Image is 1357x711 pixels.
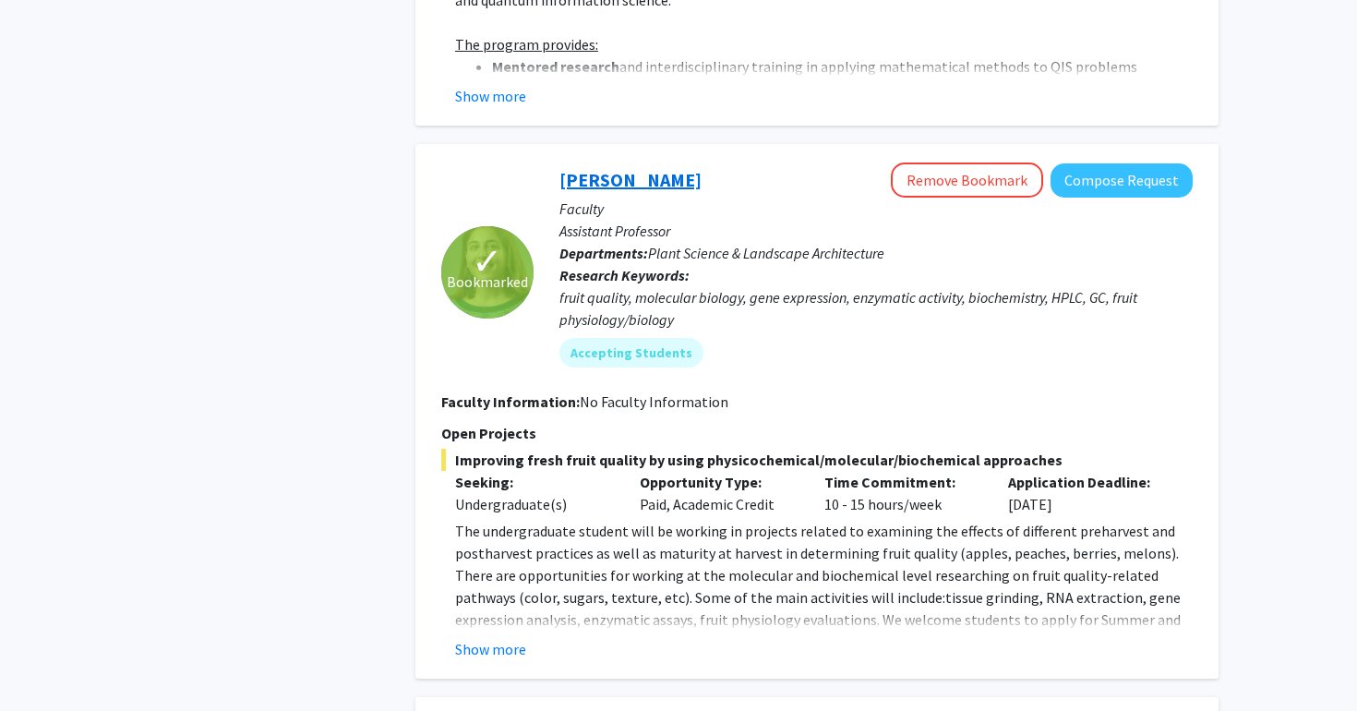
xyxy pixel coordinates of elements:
iframe: Chat [14,628,78,697]
div: [DATE] [994,471,1179,515]
div: 10 - 15 hours/week [811,471,995,515]
span: Bookmarked [447,271,528,293]
button: Show more [455,638,526,660]
span: The undergraduate student will be working in projects related to examining the effects of differe... [455,522,1181,673]
button: Show more [455,85,526,107]
span: Plant Science & Landscape Architecture [648,244,884,262]
p: Application Deadline: [1008,471,1165,493]
p: Assistant Professor [559,220,1193,242]
div: Undergraduate(s) [455,493,612,515]
span: Improving fresh fruit quality by using physicochemical/molecular/biochemical approaches [441,449,1193,471]
u: The program provides: [455,35,598,54]
div: Paid, Academic Credit [626,471,811,515]
span: ✓ [472,252,503,271]
b: Research Keywords: [559,266,690,284]
li: and interdisciplinary training in applying mathematical methods to QIS problems [492,55,1193,78]
p: Seeking: [455,471,612,493]
div: fruit quality, molecular biology, gene expression, enzymatic activity, biochemistry, HPLC, GC, fr... [559,286,1193,331]
p: Faculty [559,198,1193,220]
p: Open Projects [441,422,1193,444]
mat-chip: Accepting Students [559,338,703,368]
button: Compose Request to Macarena Farcuh Yuri [1051,163,1193,198]
b: Faculty Information: [441,392,580,411]
button: Remove Bookmark [891,163,1043,198]
span: No Faculty Information [580,392,728,411]
p: Time Commitment: [824,471,981,493]
p: Opportunity Type: [640,471,797,493]
strong: Mentored research [492,57,619,76]
b: Departments: [559,244,648,262]
a: [PERSON_NAME] [559,168,702,191]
